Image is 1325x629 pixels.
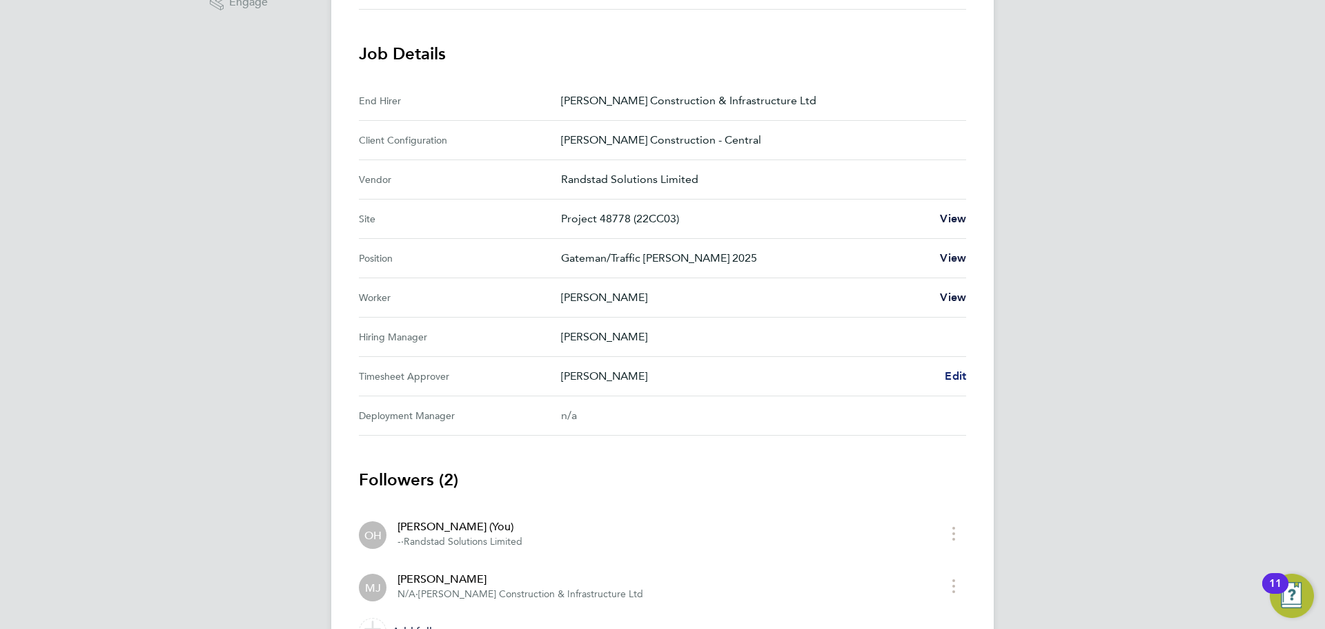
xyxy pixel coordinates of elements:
[359,93,561,109] div: End Hirer
[945,369,966,383] span: Edit
[415,588,418,600] span: ·
[359,289,561,306] div: Worker
[359,469,966,491] h3: Followers (2)
[940,212,966,225] span: View
[359,132,561,148] div: Client Configuration
[941,523,966,544] button: timesheet menu
[1269,583,1282,601] div: 11
[359,574,386,601] div: Matthew Jackson
[561,171,955,188] p: Randstad Solutions Limited
[945,368,966,385] a: Edit
[397,588,415,600] span: N/A
[397,519,522,535] div: [PERSON_NAME] (You)
[561,250,929,267] p: Gateman/Traffic [PERSON_NAME] 2025
[940,250,966,267] a: View
[940,291,966,304] span: View
[940,211,966,227] a: View
[561,132,955,148] p: [PERSON_NAME] Construction - Central
[359,211,561,227] div: Site
[359,171,561,188] div: Vendor
[359,250,561,267] div: Position
[561,329,955,345] p: [PERSON_NAME]
[359,407,561,424] div: Deployment Manager
[359,43,966,65] h3: Job Details
[401,536,404,548] span: ·
[359,521,386,549] div: Oliver Hunka (You)
[364,528,382,543] span: OH
[561,93,955,109] p: [PERSON_NAME] Construction & Infrastructure Ltd
[561,368,934,385] p: [PERSON_NAME]
[365,580,381,595] span: MJ
[941,575,966,597] button: timesheet menu
[561,407,944,424] div: n/a
[940,251,966,264] span: View
[561,289,929,306] p: [PERSON_NAME]
[359,329,561,345] div: Hiring Manager
[418,588,643,600] span: [PERSON_NAME] Construction & Infrastructure Ltd
[561,211,929,227] p: Project 48778 (22CC03)
[404,536,522,548] span: Randstad Solutions Limited
[940,289,966,306] a: View
[1270,574,1314,618] button: Open Resource Center, 11 new notifications
[397,571,643,588] div: [PERSON_NAME]
[397,536,401,548] span: -
[359,368,561,385] div: Timesheet Approver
